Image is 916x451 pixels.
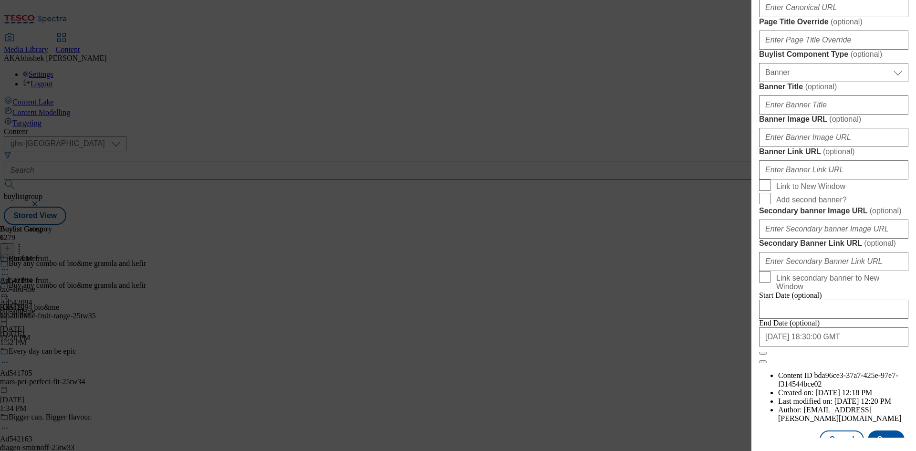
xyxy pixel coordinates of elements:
[778,397,908,406] li: Last modified on:
[759,327,908,346] input: Enter Date
[776,274,905,291] span: Link secondary banner to New Window
[759,319,820,327] span: End Date (optional)
[778,406,908,423] li: Author:
[778,406,902,422] span: [EMAIL_ADDRESS][PERSON_NAME][DOMAIN_NAME]
[834,397,891,405] span: [DATE] 12:20 PM
[759,160,908,179] input: Enter Banner Link URL
[778,388,908,397] li: Created on:
[759,115,908,124] label: Banner Image URL
[831,18,863,26] span: ( optional )
[823,147,855,156] span: ( optional )
[759,300,908,319] input: Enter Date
[759,147,908,157] label: Banner Link URL
[829,115,861,123] span: ( optional )
[759,82,908,92] label: Banner Title
[864,239,896,247] span: ( optional )
[759,17,908,27] label: Page Title Override
[778,371,908,388] li: Content ID
[759,352,767,355] button: Close
[776,182,845,191] span: Link to New Window
[759,206,908,216] label: Secondary banner Image URL
[759,291,822,299] span: Start Date (optional)
[778,371,898,388] span: bda96ce3-37a7-425e-97e7-f314544bce02
[759,239,908,248] label: Secondary Banner Link URL
[759,31,908,50] input: Enter Page Title Override
[776,196,847,204] span: Add second banner?
[868,430,905,449] button: Save
[815,388,872,397] span: [DATE] 12:18 PM
[870,207,902,215] span: ( optional )
[759,95,908,115] input: Enter Banner Title
[759,128,908,147] input: Enter Banner Image URL
[805,83,837,91] span: ( optional )
[759,50,908,59] label: Buylist Component Type
[820,430,864,449] button: Cancel
[759,220,908,239] input: Enter Secondary banner Image URL
[851,50,883,58] span: ( optional )
[759,252,908,271] input: Enter Secondary Banner Link URL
